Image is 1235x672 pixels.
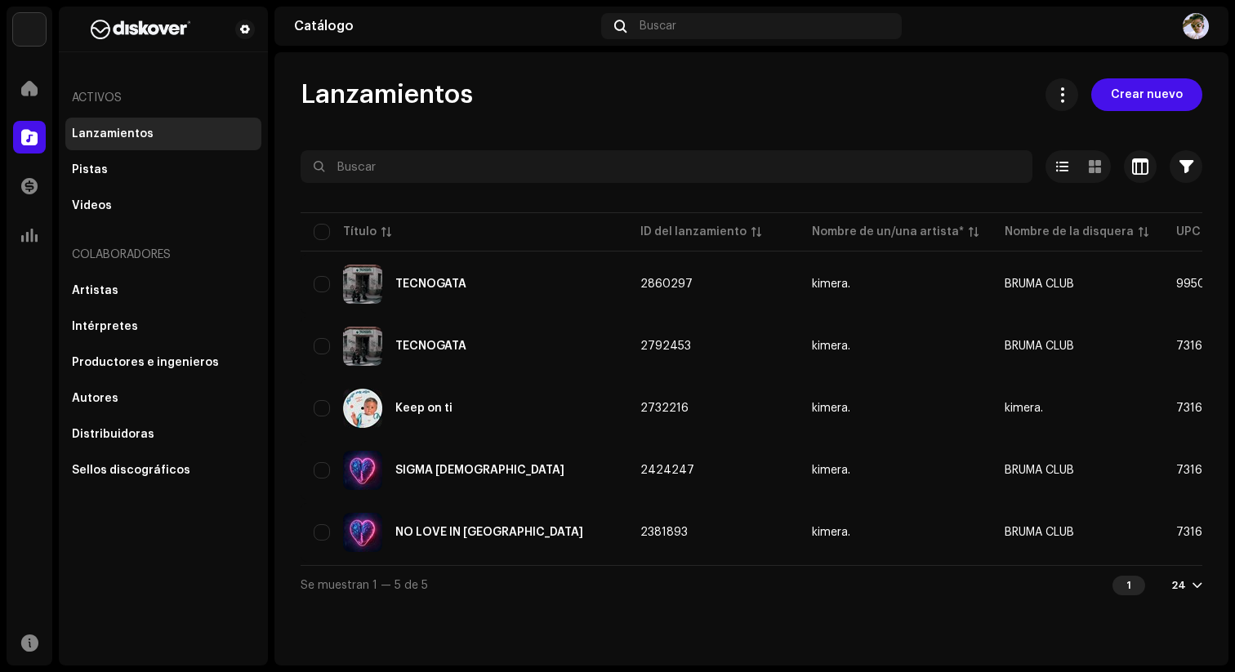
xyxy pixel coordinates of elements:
[72,20,209,39] img: b627a117-4a24-417a-95e9-2d0c90689367
[294,20,595,33] div: Catálogo
[812,403,850,414] div: kimera.
[395,278,466,290] div: TECNOGATA
[65,454,261,487] re-m-nav-item: Sellos discográficos
[72,163,108,176] div: Pistas
[1005,224,1134,240] div: Nombre de la disquera
[1112,576,1145,595] div: 1
[72,320,138,333] div: Intérpretes
[1171,579,1186,592] div: 24
[65,78,261,118] re-a-nav-header: Activos
[1005,278,1074,290] span: BRUMA CLUB
[65,274,261,307] re-m-nav-item: Artistas
[1005,465,1074,476] span: BRUMA CLUB
[72,284,118,297] div: Artistas
[72,464,190,477] div: Sellos discográficos
[1005,527,1074,538] span: BRUMA CLUB
[812,278,979,290] span: kimera.
[72,428,154,441] div: Distribuidoras
[395,465,564,476] div: SIGMA MALE
[343,389,382,428] img: aaaed495-ce4e-429e-b1a0-347fc400fc67
[812,527,979,538] span: kimera.
[395,403,453,414] div: Keep on ti
[72,199,112,212] div: Videos
[65,382,261,415] re-m-nav-item: Autores
[1005,403,1043,414] span: kimera.
[640,20,676,33] span: Buscar
[343,265,382,304] img: 3fd90a52-fa29-41bc-808c-ea7c3dc33246
[395,340,466,352] div: TECNOGATA
[72,392,118,405] div: Autores
[13,13,46,46] img: 297a105e-aa6c-4183-9ff4-27133c00f2e2
[640,527,688,538] span: 2381893
[640,340,691,352] span: 2792453
[1091,78,1202,111] button: Crear nuevo
[395,527,583,538] div: NO LOVE IN VALENCIA
[812,278,850,290] div: kimera.
[65,235,261,274] re-a-nav-header: Colaboradores
[343,451,382,490] img: 3b59e02a-937a-45f4-aac9-a0d9002762e5
[812,224,964,240] div: Nombre de un/una artista*
[72,356,219,369] div: Productores e ingenieros
[812,340,850,352] div: kimera.
[65,418,261,451] re-m-nav-item: Distribuidoras
[1005,340,1074,352] span: BRUMA CLUB
[301,150,1032,183] input: Buscar
[640,278,693,290] span: 2860297
[65,154,261,186] re-m-nav-item: Pistas
[640,224,747,240] div: ID del lanzamiento
[812,403,979,414] span: kimera.
[65,118,261,150] re-m-nav-item: Lanzamientos
[640,403,689,414] span: 2732216
[65,189,261,222] re-m-nav-item: Videos
[343,224,377,240] div: Título
[812,465,850,476] div: kimera.
[812,527,850,538] div: kimera.
[72,127,154,140] div: Lanzamientos
[1111,78,1183,111] span: Crear nuevo
[301,580,428,591] span: Se muestran 1 — 5 de 5
[343,513,382,552] img: 2a497e24-777c-46fb-a481-611d30025ab7
[640,465,694,476] span: 2424247
[65,310,261,343] re-m-nav-item: Intérpretes
[343,327,382,366] img: 2e2d900a-a25c-4855-b551-18134e52d06e
[65,346,261,379] re-m-nav-item: Productores e ingenieros
[812,465,979,476] span: kimera.
[1183,13,1209,39] img: 4f903b52-03bd-4e53-9b90-a5ebc516e3ab
[301,78,473,111] span: Lanzamientos
[812,340,979,352] span: kimera.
